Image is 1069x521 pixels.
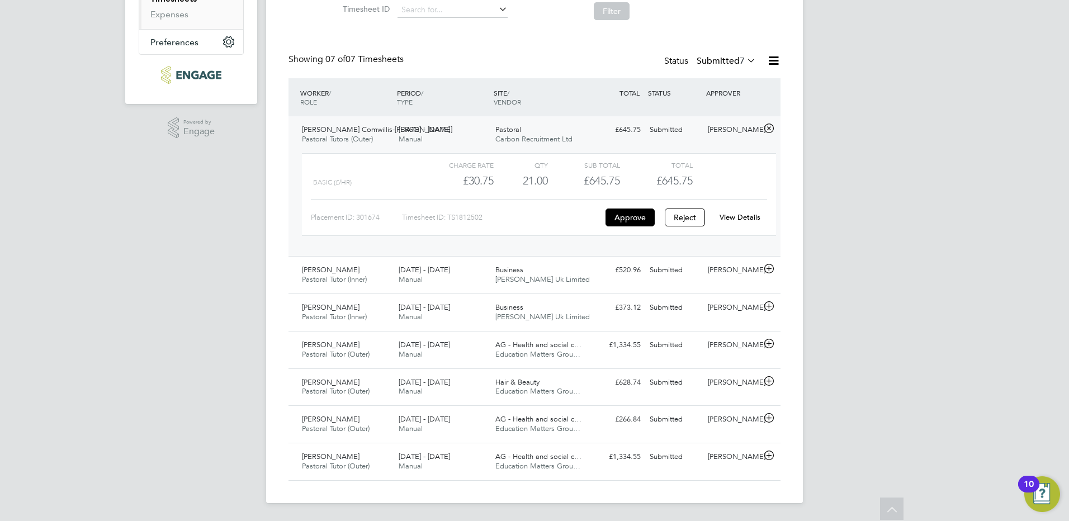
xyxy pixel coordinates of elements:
[161,66,221,84] img: ncclondon-logo-retina.png
[402,209,603,226] div: Timesheet ID: TS1812502
[703,336,761,354] div: [PERSON_NAME]
[399,340,450,349] span: [DATE] - [DATE]
[302,134,373,144] span: Pastoral Tutors (Outer)
[399,125,450,134] span: [DATE] - [DATE]
[139,66,244,84] a: Go to home page
[394,83,491,112] div: PERIOD
[664,54,758,69] div: Status
[587,121,645,139] div: £645.75
[329,88,331,97] span: /
[495,312,590,321] span: [PERSON_NAME] Uk Limited
[703,121,761,139] div: [PERSON_NAME]
[302,377,360,387] span: [PERSON_NAME]
[399,134,423,144] span: Manual
[302,302,360,312] span: [PERSON_NAME]
[325,54,404,65] span: 07 Timesheets
[302,424,370,433] span: Pastoral Tutor (Outer)
[168,117,215,139] a: Powered byEngage
[495,461,580,471] span: Education Matters Grou…
[495,414,581,424] span: AG - Health and social c…
[302,265,360,274] span: [PERSON_NAME]
[495,274,590,284] span: [PERSON_NAME] Uk Limited
[302,386,370,396] span: Pastoral Tutor (Outer)
[645,121,703,139] div: Submitted
[288,54,406,65] div: Showing
[398,2,508,18] input: Search for...
[399,461,423,471] span: Manual
[645,336,703,354] div: Submitted
[495,340,581,349] span: AG - Health and social c…
[697,55,756,67] label: Submitted
[495,134,573,144] span: Carbon Recruitment Ltd
[302,461,370,471] span: Pastoral Tutor (Outer)
[339,4,390,14] label: Timesheet ID
[399,302,450,312] span: [DATE] - [DATE]
[645,410,703,429] div: Submitted
[587,336,645,354] div: £1,334.55
[548,172,620,190] div: £645.75
[494,172,548,190] div: 21.00
[645,261,703,280] div: Submitted
[399,424,423,433] span: Manual
[1024,476,1060,512] button: Open Resource Center, 10 new notifications
[703,261,761,280] div: [PERSON_NAME]
[150,9,188,20] a: Expenses
[495,125,521,134] span: Pastoral
[703,373,761,392] div: [PERSON_NAME]
[606,209,655,226] button: Approve
[665,209,705,226] button: Reject
[302,274,367,284] span: Pastoral Tutor (Inner)
[1024,484,1034,499] div: 10
[311,209,402,226] div: Placement ID: 301674
[422,158,494,172] div: Charge rate
[399,349,423,359] span: Manual
[703,410,761,429] div: [PERSON_NAME]
[302,340,360,349] span: [PERSON_NAME]
[720,212,760,222] a: View Details
[645,299,703,317] div: Submitted
[495,452,581,461] span: AG - Health and social c…
[494,97,521,106] span: VENDOR
[494,158,548,172] div: QTY
[507,88,509,97] span: /
[399,312,423,321] span: Manual
[703,83,761,103] div: APPROVER
[656,174,693,187] span: £645.75
[495,349,580,359] span: Education Matters Grou…
[183,127,215,136] span: Engage
[399,414,450,424] span: [DATE] - [DATE]
[302,452,360,461] span: [PERSON_NAME]
[399,274,423,284] span: Manual
[495,302,523,312] span: Business
[495,265,523,274] span: Business
[325,54,346,65] span: 07 of
[495,377,540,387] span: Hair & Beauty
[594,2,630,20] button: Filter
[740,55,745,67] span: 7
[587,261,645,280] div: £520.96
[645,83,703,103] div: STATUS
[620,158,692,172] div: Total
[548,158,620,172] div: Sub Total
[422,172,494,190] div: £30.75
[300,97,317,106] span: ROLE
[421,88,423,97] span: /
[587,410,645,429] div: £266.84
[495,424,580,433] span: Education Matters Grou…
[297,83,394,112] div: WORKER
[399,377,450,387] span: [DATE] - [DATE]
[302,414,360,424] span: [PERSON_NAME]
[645,373,703,392] div: Submitted
[587,373,645,392] div: £628.74
[619,88,640,97] span: TOTAL
[150,37,198,48] span: Preferences
[399,386,423,396] span: Manual
[139,30,243,54] button: Preferences
[183,117,215,127] span: Powered by
[313,178,352,186] span: basic (£/HR)
[399,265,450,274] span: [DATE] - [DATE]
[587,448,645,466] div: £1,334.55
[495,386,580,396] span: Education Matters Grou…
[397,97,413,106] span: TYPE
[703,299,761,317] div: [PERSON_NAME]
